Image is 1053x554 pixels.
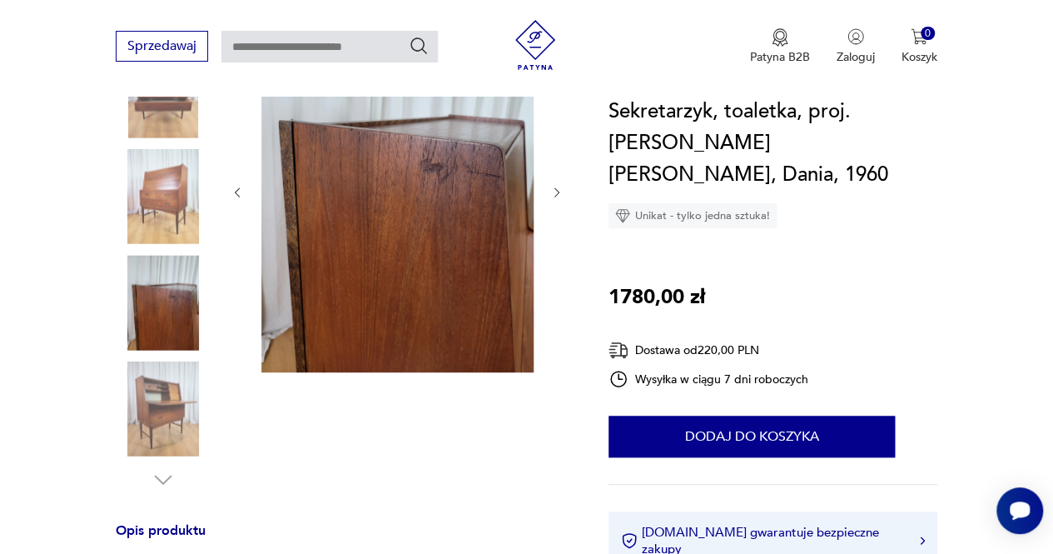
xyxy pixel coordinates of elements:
div: Dostawa od 220,00 PLN [608,340,808,361]
p: 1780,00 zł [608,282,705,313]
div: Unikat - tylko jedna sztuka! [608,203,777,228]
button: Sprzedawaj [116,31,208,62]
div: Wysyłka w ciągu 7 dni roboczych [608,369,808,389]
img: Ikona strzałki w prawo [920,537,925,545]
p: Patyna B2B [750,49,810,65]
img: Ikona diamentu [615,208,630,223]
img: Zdjęcie produktu Sekretarzyk, toaletka, proj. Arne Wahl Iversen, Dania, 1960 [116,362,211,457]
img: Zdjęcie produktu Sekretarzyk, toaletka, proj. Arne Wahl Iversen, Dania, 1960 [116,149,211,244]
h1: Sekretarzyk, toaletka, proj. [PERSON_NAME] [PERSON_NAME], Dania, 1960 [608,96,937,191]
h3: Opis produktu [116,526,569,553]
button: 0Koszyk [902,28,937,65]
div: 0 [921,27,935,41]
button: Zaloguj [837,28,875,65]
iframe: Smartsupp widget button [996,487,1043,534]
img: Ikona koszyka [911,28,927,45]
button: Szukaj [409,36,429,56]
img: Zdjęcie produktu Sekretarzyk, toaletka, proj. Arne Wahl Iversen, Dania, 1960 [261,9,534,372]
img: Patyna - sklep z meblami i dekoracjami vintage [510,20,560,70]
a: Ikona medaluPatyna B2B [750,28,810,65]
img: Ikonka użytkownika [847,28,864,45]
img: Ikona certyfikatu [621,532,638,549]
button: Dodaj do koszyka [608,416,895,457]
button: Patyna B2B [750,28,810,65]
a: Sprzedawaj [116,42,208,53]
img: Ikona dostawy [608,340,628,361]
p: Zaloguj [837,49,875,65]
img: Zdjęcie produktu Sekretarzyk, toaletka, proj. Arne Wahl Iversen, Dania, 1960 [116,255,211,350]
img: Ikona medalu [772,28,788,47]
p: Koszyk [902,49,937,65]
